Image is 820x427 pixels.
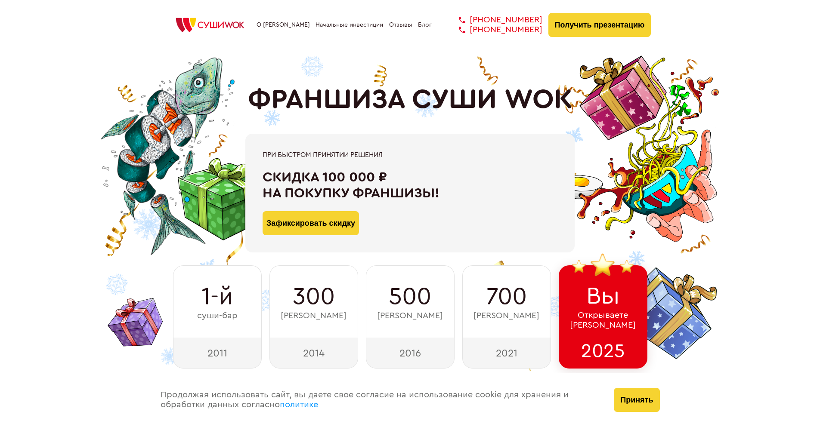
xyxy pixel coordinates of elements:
a: Блог [418,22,432,28]
a: О [PERSON_NAME] [257,22,310,28]
span: [PERSON_NAME] [377,311,443,321]
div: 2025 [559,338,647,369]
span: [PERSON_NAME] [281,311,347,321]
span: 500 [389,283,431,310]
span: 300 [293,283,335,310]
div: 2011 [173,338,262,369]
img: СУШИWOK [169,15,251,34]
span: суши-бар [197,311,238,321]
button: Получить презентацию [548,13,651,37]
a: Начальные инвестиции [316,22,383,28]
a: политике [280,400,318,409]
span: [PERSON_NAME] [473,311,539,321]
div: Скидка 100 000 ₽ на покупку франшизы! [263,169,557,201]
a: [PHONE_NUMBER] [446,15,542,25]
div: 2014 [269,338,358,369]
div: Продолжая использовать сайт, вы даете свое согласие на использование cookie для хранения и обрабо... [152,373,606,427]
a: [PHONE_NUMBER] [446,25,542,35]
span: Открываете [PERSON_NAME] [570,310,636,330]
a: Отзывы [389,22,412,28]
div: 2021 [462,338,551,369]
h1: ФРАНШИЗА СУШИ WOK [248,84,572,116]
span: 1-й [201,283,233,310]
span: 700 [486,283,527,310]
div: 2016 [366,338,455,369]
button: Зафиксировать скидку [263,211,359,235]
div: При быстром принятии решения [263,151,557,159]
button: Принять [614,388,659,412]
span: Вы [586,283,620,310]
